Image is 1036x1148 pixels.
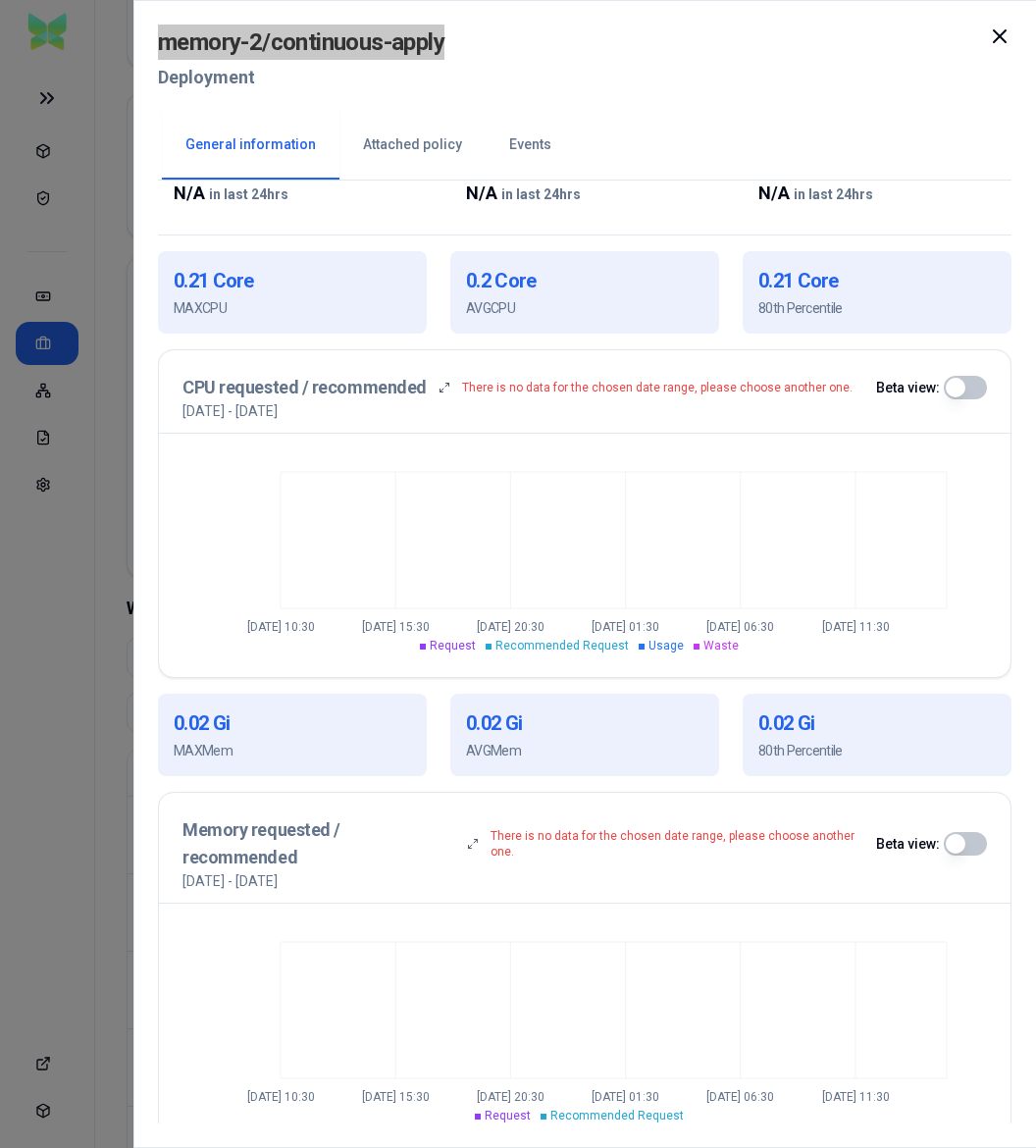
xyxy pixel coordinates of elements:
[362,1090,430,1104] tspan: [DATE] 15:30
[182,401,278,421] p: [DATE] - [DATE]
[495,639,629,652] span: Recommended Request
[247,620,315,634] tspan: [DATE] 10:30
[466,709,703,737] h1: 0.02 Gi
[158,25,444,60] h2: memory-2 / continuous-apply
[648,639,684,652] span: Usage
[822,620,890,634] tspan: [DATE] 11:30
[477,620,544,634] tspan: [DATE] 20:30
[174,180,411,207] div: N/A
[466,180,703,207] div: N/A
[794,186,873,202] span: in last 24hrs
[430,639,476,652] span: Request
[758,709,996,737] h1: 0.02 Gi
[703,639,739,652] span: Waste
[486,111,575,180] button: Events
[247,1090,315,1104] tspan: [DATE] 10:30
[876,381,940,394] label: Beta view:
[158,60,444,95] h2: Deployment
[182,816,455,871] h3: Memory requested / recommended
[182,374,427,401] h3: CPU requested / recommended
[174,741,411,760] p: MAX Mem
[462,380,853,395] p: There is no data for the chosen date range, please choose another one.
[466,267,703,294] h1: 0.2 Core
[550,1109,684,1122] span: Recommended Request
[592,620,659,634] tspan: [DATE] 01:30
[706,620,774,634] tspan: [DATE] 06:30
[758,298,996,318] p: 80th Percentile
[485,1109,531,1122] span: Request
[209,186,288,202] span: in last 24hrs
[706,1090,774,1104] tspan: [DATE] 06:30
[339,111,486,180] button: Attached policy
[362,620,430,634] tspan: [DATE] 15:30
[592,1090,659,1104] tspan: [DATE] 01:30
[174,298,411,318] p: MAX CPU
[876,837,940,851] label: Beta view:
[162,111,339,180] button: General information
[822,1090,890,1104] tspan: [DATE] 11:30
[501,186,581,202] span: in last 24hrs
[491,828,876,860] p: There is no data for the chosen date range, please choose another one.
[758,267,996,294] h1: 0.21 Core
[758,180,996,207] div: N/A
[174,267,411,294] h1: 0.21 Core
[174,709,411,737] h1: 0.02 Gi
[466,741,703,760] p: AVG Mem
[466,298,703,318] p: AVG CPU
[182,871,278,891] p: [DATE] - [DATE]
[758,741,996,760] p: 80th Percentile
[477,1090,544,1104] tspan: [DATE] 20:30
